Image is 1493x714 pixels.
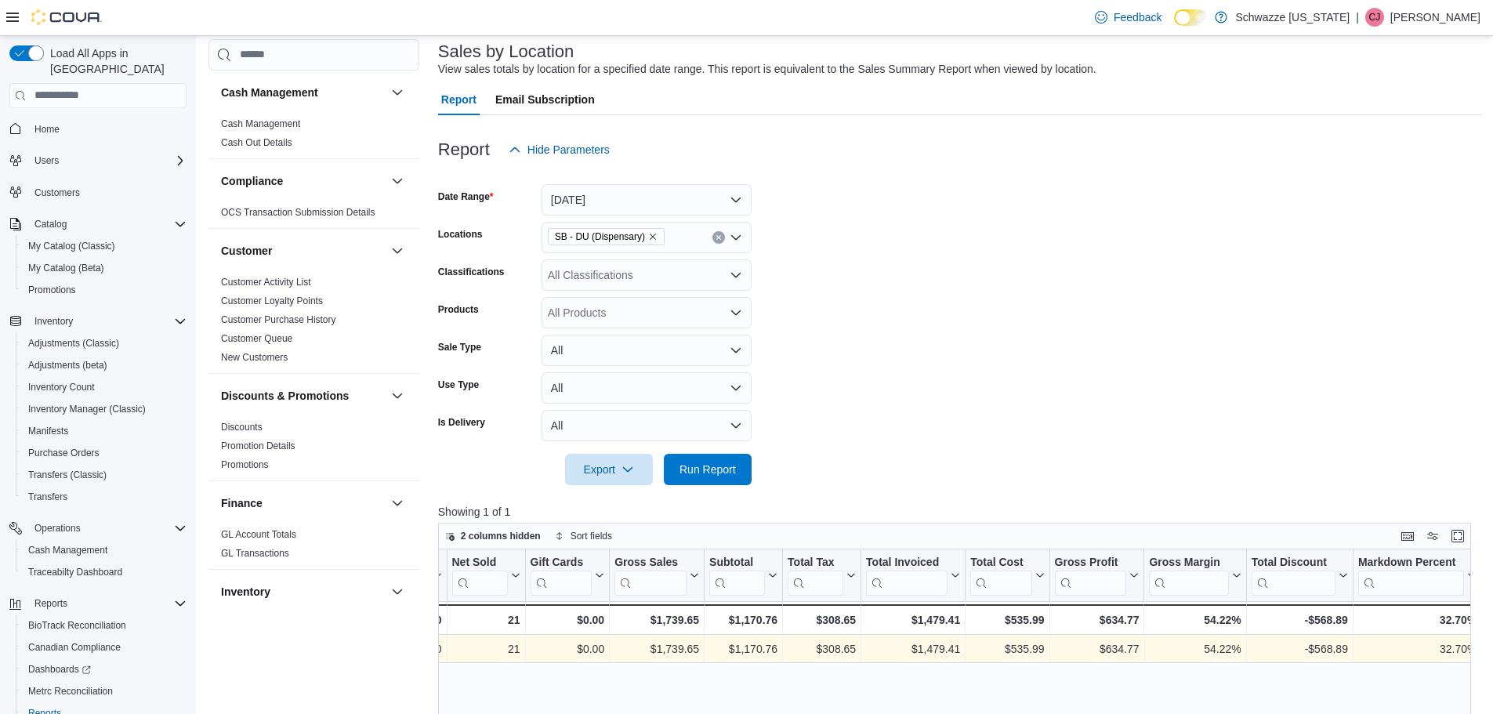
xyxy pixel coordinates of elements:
[16,279,193,301] button: Promotions
[221,295,323,306] a: Customer Loyalty Points
[221,352,288,363] a: New Customers
[22,281,187,299] span: Promotions
[22,682,187,701] span: Metrc Reconciliation
[388,172,407,190] button: Compliance
[1398,527,1417,545] button: Keyboard shortcuts
[574,454,643,485] span: Export
[221,314,336,325] a: Customer Purchase History
[28,566,122,578] span: Traceabilty Dashboard
[28,425,68,437] span: Manifests
[438,42,574,61] h3: Sales by Location
[542,335,752,366] button: All
[1251,611,1347,629] div: -$568.89
[22,444,106,462] a: Purchase Orders
[788,555,856,595] button: Total Tax
[28,544,107,556] span: Cash Management
[221,314,336,326] span: Customer Purchase History
[34,187,80,199] span: Customers
[221,388,349,404] h3: Discounts & Promotions
[970,611,1044,629] div: $535.99
[208,525,419,569] div: Finance
[451,555,507,570] div: Net Sold
[571,530,612,542] span: Sort fields
[221,548,289,559] a: GL Transactions
[1365,8,1384,27] div: Clayton James Willison
[438,190,494,203] label: Date Range
[28,240,115,252] span: My Catalog (Classic)
[34,597,67,610] span: Reports
[530,640,604,658] div: $0.00
[44,45,187,77] span: Load All Apps in [GEOGRAPHIC_DATA]
[16,658,193,680] a: Dashboards
[709,640,777,658] div: $1,170.76
[1251,555,1347,595] button: Total Discount
[221,495,385,511] button: Finance
[3,213,193,235] button: Catalog
[438,379,479,391] label: Use Type
[22,400,152,419] a: Inventory Manager (Classic)
[34,154,59,167] span: Users
[356,611,441,629] div: 0
[548,228,665,245] span: SB - DU (Dispensary)
[22,487,74,506] a: Transfers
[1448,527,1467,545] button: Enter fullscreen
[22,660,97,679] a: Dashboards
[221,351,288,364] span: New Customers
[866,555,948,570] div: Total Invoiced
[221,85,385,100] button: Cash Management
[221,584,385,600] button: Inventory
[1149,555,1241,595] button: Gross Margin
[28,359,107,371] span: Adjustments (beta)
[549,527,618,545] button: Sort fields
[22,422,187,440] span: Manifests
[208,203,419,228] div: Compliance
[502,134,616,165] button: Hide Parameters
[16,486,193,508] button: Transfers
[530,555,592,570] div: Gift Cards
[22,356,187,375] span: Adjustments (beta)
[614,555,699,595] button: Gross Sales
[28,284,76,296] span: Promotions
[970,555,1031,570] div: Total Cost
[22,660,187,679] span: Dashboards
[28,469,107,481] span: Transfers (Classic)
[28,312,79,331] button: Inventory
[28,151,187,170] span: Users
[221,118,300,130] span: Cash Management
[28,119,187,139] span: Home
[221,440,295,451] a: Promotion Details
[664,454,752,485] button: Run Report
[28,519,187,538] span: Operations
[3,517,193,539] button: Operations
[28,151,65,170] button: Users
[16,614,193,636] button: BioTrack Reconciliation
[221,295,323,307] span: Customer Loyalty Points
[730,306,742,319] button: Open list of options
[542,410,752,441] button: All
[221,584,270,600] h3: Inventory
[16,332,193,354] button: Adjustments (Classic)
[388,386,407,405] button: Discounts & Promotions
[31,9,102,25] img: Cova
[22,638,127,657] a: Canadian Compliance
[22,616,187,635] span: BioTrack Reconciliation
[555,229,645,245] span: SB - DU (Dispensary)
[28,685,113,698] span: Metrc Reconciliation
[709,555,765,595] div: Subtotal
[3,593,193,614] button: Reports
[28,663,91,676] span: Dashboards
[28,594,74,613] button: Reports
[221,243,385,259] button: Customer
[28,381,95,393] span: Inventory Count
[22,444,187,462] span: Purchase Orders
[788,555,843,595] div: Total Tax
[1174,26,1175,27] span: Dark Mode
[221,421,263,433] span: Discounts
[866,555,948,595] div: Total Invoiced
[22,541,187,560] span: Cash Management
[495,84,595,115] span: Email Subscription
[22,422,74,440] a: Manifests
[542,372,752,404] button: All
[565,454,653,485] button: Export
[221,276,311,288] span: Customer Activity List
